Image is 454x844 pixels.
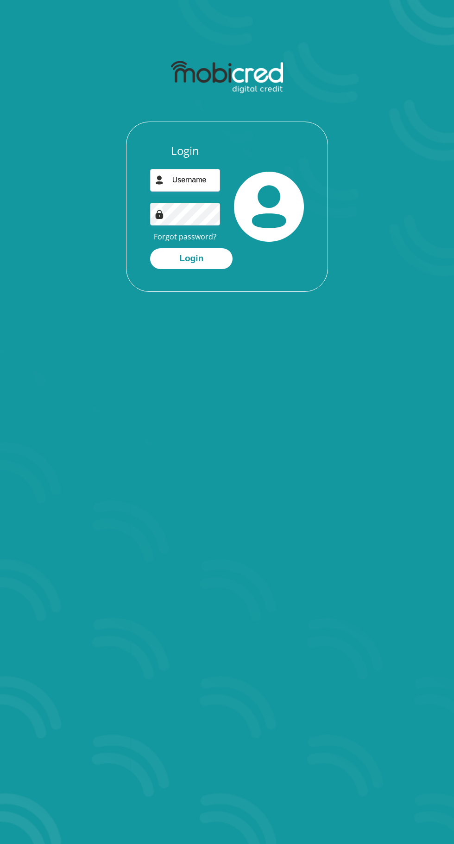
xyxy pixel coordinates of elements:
button: Login [150,248,233,269]
input: Username [150,169,220,192]
img: user-icon image [155,175,164,185]
img: mobicred logo [171,61,283,94]
img: Image [155,210,164,219]
h3: Login [150,144,220,158]
a: Forgot password? [154,232,216,242]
